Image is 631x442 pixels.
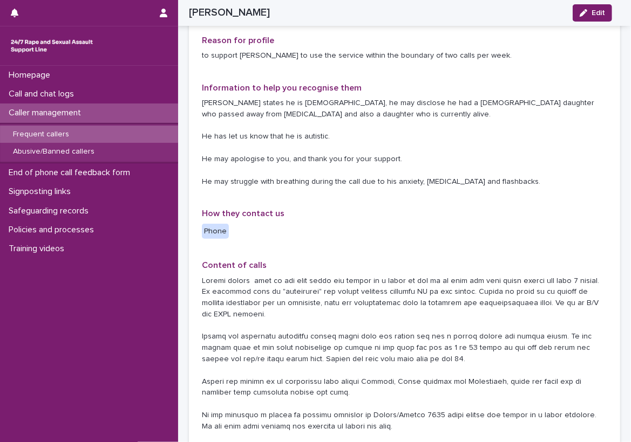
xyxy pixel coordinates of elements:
[4,147,103,156] p: Abusive/Banned callers
[4,244,73,254] p: Training videos
[592,9,605,17] span: Edit
[202,50,607,61] p: to support [PERSON_NAME] to use the service within the boundary of two calls per week.
[4,168,139,178] p: End of phone call feedback form
[4,130,78,139] p: Frequent callers
[202,261,267,270] span: Content of calls
[202,209,284,218] span: How they contact us
[573,4,612,22] button: Edit
[202,36,274,45] span: Reason for profile
[4,225,103,235] p: Policies and processes
[4,89,83,99] p: Call and chat logs
[4,70,59,80] p: Homepage
[9,35,95,57] img: rhQMoQhaT3yELyF149Cw
[4,187,79,197] p: Signposting links
[202,84,362,92] span: Information to help you recognise them
[189,6,270,19] h2: [PERSON_NAME]
[4,206,97,216] p: Safeguarding records
[202,224,229,239] div: Phone
[4,108,90,118] p: Caller management
[202,98,607,187] p: [PERSON_NAME] states he is [DEMOGRAPHIC_DATA], he may disclose he had a [DEMOGRAPHIC_DATA] daught...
